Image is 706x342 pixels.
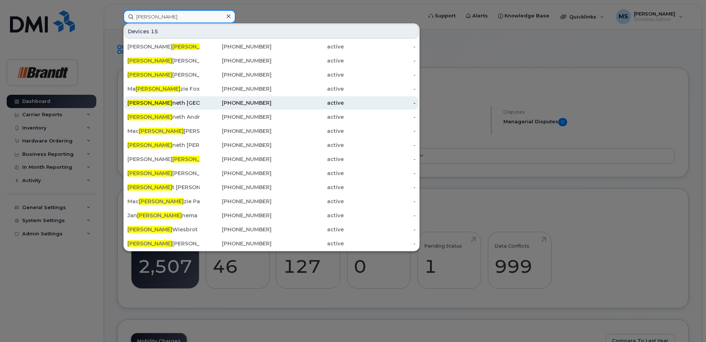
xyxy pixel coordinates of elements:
div: active [272,141,344,149]
a: Ma[PERSON_NAME]zie Fox[PHONE_NUMBER]active- [124,82,419,95]
span: [PERSON_NAME] [139,198,184,205]
div: active [272,240,344,247]
div: neth [GEOGRAPHIC_DATA] [127,99,200,107]
div: [PHONE_NUMBER] [200,141,272,149]
div: [PERSON_NAME] [127,71,200,78]
div: - [344,170,416,177]
a: [PERSON_NAME][PERSON_NAME] [PERSON_NAME][PHONE_NUMBER]active- [124,167,419,180]
div: [PHONE_NUMBER] [200,113,272,121]
div: active [272,198,344,205]
div: Mac [PERSON_NAME] [127,127,200,135]
div: [PHONE_NUMBER] [200,127,272,135]
a: Jan[PERSON_NAME]nema[PHONE_NUMBER]active- [124,209,419,222]
a: [PERSON_NAME][PERSON_NAME][PHONE_NUMBER]active- [124,54,419,67]
div: [PHONE_NUMBER] [200,226,272,233]
div: - [344,226,416,233]
span: [PERSON_NAME] [127,226,172,233]
div: [PHONE_NUMBER] [200,43,272,50]
div: Devices [124,24,419,38]
div: [PHONE_NUMBER] [200,240,272,247]
div: [PHONE_NUMBER] [200,155,272,163]
div: [PHONE_NUMBER] [200,57,272,64]
div: - [344,155,416,163]
span: [PERSON_NAME] [127,142,172,148]
span: [PERSON_NAME] [127,114,172,120]
div: active [272,184,344,191]
div: - [344,240,416,247]
div: - [344,113,416,121]
div: [PHONE_NUMBER] [200,85,272,93]
span: [PERSON_NAME] [127,71,172,78]
div: [PERSON_NAME] [PERSON_NAME] [127,240,200,247]
a: Mac[PERSON_NAME]zie Patchett[PHONE_NUMBER]active- [124,195,419,208]
span: [PERSON_NAME] [127,170,172,177]
div: active [272,71,344,78]
div: Wiesbrot [127,226,200,233]
div: active [272,113,344,121]
span: [PERSON_NAME] [137,212,182,219]
div: - [344,99,416,107]
div: active [272,170,344,177]
div: active [272,85,344,93]
a: [PERSON_NAME]neth [PERSON_NAME][PHONE_NUMBER]active- [124,138,419,152]
div: t [PERSON_NAME] [127,184,200,191]
div: - [344,184,416,191]
div: active [272,57,344,64]
div: [PHONE_NUMBER] [200,184,272,191]
span: [PERSON_NAME] [172,43,217,50]
div: active [272,226,344,233]
div: [PHONE_NUMBER] [200,71,272,78]
a: [PERSON_NAME]t [PERSON_NAME][PHONE_NUMBER]active- [124,181,419,194]
div: [PERSON_NAME] [PERSON_NAME] [127,170,200,177]
a: [PERSON_NAME]Wiesbrot[PHONE_NUMBER]active- [124,223,419,236]
div: active [272,155,344,163]
span: [PERSON_NAME] [127,57,172,64]
div: - [344,43,416,50]
a: [PERSON_NAME][PERSON_NAME] [PERSON_NAME][PHONE_NUMBER]active- [124,237,419,250]
div: neth Andrejcin [127,113,200,121]
div: [PERSON_NAME] ny [127,43,200,50]
span: 15 [151,28,158,35]
div: Mac zie Patchett [127,198,200,205]
div: Ma zie Fox [127,85,200,93]
span: [PERSON_NAME] [127,184,172,191]
div: Jan nema [127,212,200,219]
div: [PHONE_NUMBER] [200,170,272,177]
div: active [272,212,344,219]
span: [PERSON_NAME] [172,156,217,162]
a: Mac[PERSON_NAME][PERSON_NAME][PHONE_NUMBER]active- [124,124,419,138]
span: [PERSON_NAME] [127,240,172,247]
div: active [272,99,344,107]
div: active [272,127,344,135]
a: [PERSON_NAME][PERSON_NAME]ny[PHONE_NUMBER]active- [124,40,419,53]
div: - [344,212,416,219]
div: [PHONE_NUMBER] [200,212,272,219]
span: [PERSON_NAME] [139,128,184,134]
div: - [344,71,416,78]
span: [PERSON_NAME] [136,85,180,92]
div: - [344,57,416,64]
div: neth [PERSON_NAME] [127,141,200,149]
a: [PERSON_NAME]neth [GEOGRAPHIC_DATA][PHONE_NUMBER]active- [124,96,419,110]
div: [PHONE_NUMBER] [200,99,272,107]
div: [PHONE_NUMBER] [200,198,272,205]
div: active [272,43,344,50]
a: [PERSON_NAME][PERSON_NAME][PHONE_NUMBER]active- [124,68,419,81]
a: [PERSON_NAME]neth Andrejcin[PHONE_NUMBER]active- [124,110,419,124]
div: [PERSON_NAME] [127,57,200,64]
div: - [344,127,416,135]
a: [PERSON_NAME][PERSON_NAME][PHONE_NUMBER]active- [124,152,419,166]
div: [PERSON_NAME] [127,155,200,163]
div: - [344,198,416,205]
div: - [344,85,416,93]
span: [PERSON_NAME] [127,100,172,106]
div: - [344,141,416,149]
